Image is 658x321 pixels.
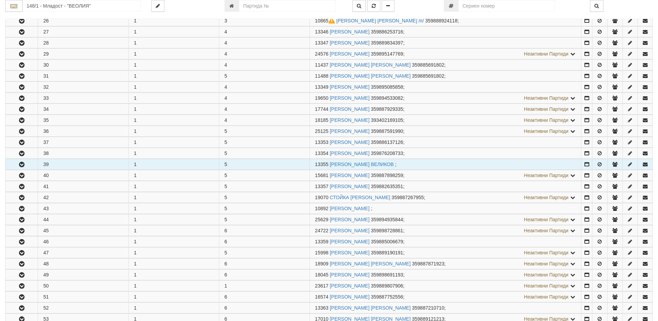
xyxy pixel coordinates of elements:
[128,60,219,70] td: 1
[315,272,328,278] span: Партида №
[309,126,581,137] td: ;
[330,283,370,289] a: [PERSON_NAME]
[315,18,336,23] span: Партида №
[128,170,219,181] td: 1
[315,40,328,46] span: Партида №
[524,95,569,101] span: Неактивни Партиди
[309,60,581,70] td: ;
[330,29,370,35] a: [PERSON_NAME]
[225,272,227,278] span: 6
[128,303,219,313] td: 1
[128,16,219,26] td: 1
[128,247,219,258] td: 1
[128,71,219,81] td: 1
[128,214,219,225] td: 1
[225,128,227,134] span: 5
[524,106,569,112] span: Неактивни Партиди
[392,195,424,200] span: 359887267955
[38,192,128,203] td: 42
[315,305,328,311] span: Партида №
[309,27,581,37] td: ;
[225,139,227,145] span: 5
[309,292,581,302] td: ;
[38,104,128,115] td: 34
[38,170,128,181] td: 40
[128,192,219,203] td: 1
[225,261,227,266] span: 6
[330,184,370,189] a: [PERSON_NAME]
[128,270,219,280] td: 1
[330,62,411,68] a: [PERSON_NAME] [PERSON_NAME]
[330,272,370,278] a: [PERSON_NAME]
[315,139,328,145] span: Партида №
[524,228,569,233] span: Неактивни Партиди
[330,173,370,178] a: [PERSON_NAME]
[38,181,128,192] td: 41
[38,60,128,70] td: 30
[225,195,227,200] span: 5
[330,117,370,123] a: [PERSON_NAME]
[309,49,581,59] td: ;
[38,71,128,81] td: 31
[330,228,370,233] a: [PERSON_NAME]
[128,281,219,291] td: 1
[225,84,227,90] span: 4
[330,51,370,57] a: [PERSON_NAME]
[128,259,219,269] td: 1
[315,228,328,233] span: Партида №
[225,51,227,57] span: 4
[38,281,128,291] td: 50
[330,294,370,300] a: [PERSON_NAME]
[524,128,569,134] span: Неактивни Партиди
[128,236,219,247] td: 1
[371,117,403,123] span: 393402169105
[225,162,227,167] span: 5
[225,217,227,222] span: 5
[371,283,403,289] span: 359889807906
[330,217,370,222] a: [PERSON_NAME]
[315,261,328,266] span: Партида №
[128,225,219,236] td: 1
[330,139,370,145] a: [PERSON_NAME]
[524,117,569,123] span: Неактивни Партиди
[309,115,581,126] td: ;
[225,150,227,156] span: 5
[309,181,581,192] td: ;
[309,225,581,236] td: ;
[524,283,569,289] span: Неактивни Партиди
[330,73,411,79] a: [PERSON_NAME] [PERSON_NAME]
[524,261,569,266] span: Неактивни Партиди
[309,281,581,291] td: ;
[225,73,227,79] span: 5
[38,49,128,59] td: 29
[309,137,581,148] td: ;
[309,93,581,104] td: ;
[128,137,219,148] td: 1
[315,106,328,112] span: Партида №
[330,84,370,90] a: [PERSON_NAME]
[330,261,411,266] a: [PERSON_NAME] [PERSON_NAME]
[315,62,328,68] span: Партида №
[38,137,128,148] td: 37
[128,82,219,93] td: 1
[128,38,219,48] td: 1
[315,51,328,57] span: Партида №
[38,159,128,170] td: 39
[309,203,581,214] td: ;
[38,236,128,247] td: 46
[225,29,227,35] span: 4
[38,225,128,236] td: 45
[128,203,219,214] td: 1
[309,303,581,313] td: ;
[336,18,424,23] a: [PERSON_NAME] [PERSON_NAME] /п/
[524,272,569,278] span: Неактивни Партиди
[225,40,227,46] span: 4
[371,228,403,233] span: 359898728861
[309,16,581,26] td: ;
[225,62,227,68] span: 4
[38,270,128,280] td: 49
[330,106,370,112] a: [PERSON_NAME]
[315,195,328,200] span: Партида №
[412,73,444,79] span: 359885691802
[309,192,581,203] td: ;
